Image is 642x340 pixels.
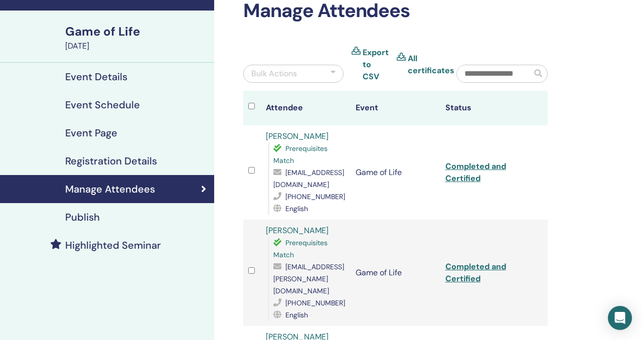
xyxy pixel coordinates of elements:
div: [DATE] [65,40,208,52]
span: English [285,204,308,213]
h4: Registration Details [65,155,157,167]
div: Bulk Actions [251,68,297,80]
h4: Event Details [65,71,127,83]
td: Game of Life [351,220,440,326]
th: Status [440,91,530,125]
h4: Event Page [65,127,117,139]
a: Game of Life[DATE] [59,23,214,52]
th: Event [351,91,440,125]
td: Game of Life [351,125,440,220]
h4: Highlighted Seminar [65,239,161,251]
a: [PERSON_NAME] [266,131,329,141]
h4: Manage Attendees [65,183,155,195]
span: [EMAIL_ADDRESS][PERSON_NAME][DOMAIN_NAME] [273,262,344,295]
span: [PHONE_NUMBER] [285,192,345,201]
span: [EMAIL_ADDRESS][DOMAIN_NAME] [273,168,344,189]
a: [PERSON_NAME] [266,225,329,236]
span: [PHONE_NUMBER] [285,298,345,307]
a: Export to CSV [363,47,389,83]
th: Attendee [261,91,351,125]
span: English [285,310,308,319]
span: Prerequisites Match [273,144,328,165]
h4: Publish [65,211,100,223]
div: Open Intercom Messenger [608,306,632,330]
a: All certificates [408,53,454,77]
div: Game of Life [65,23,208,40]
span: Prerequisites Match [273,238,328,259]
a: Completed and Certified [445,161,506,184]
a: Completed and Certified [445,261,506,284]
h4: Event Schedule [65,99,140,111]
